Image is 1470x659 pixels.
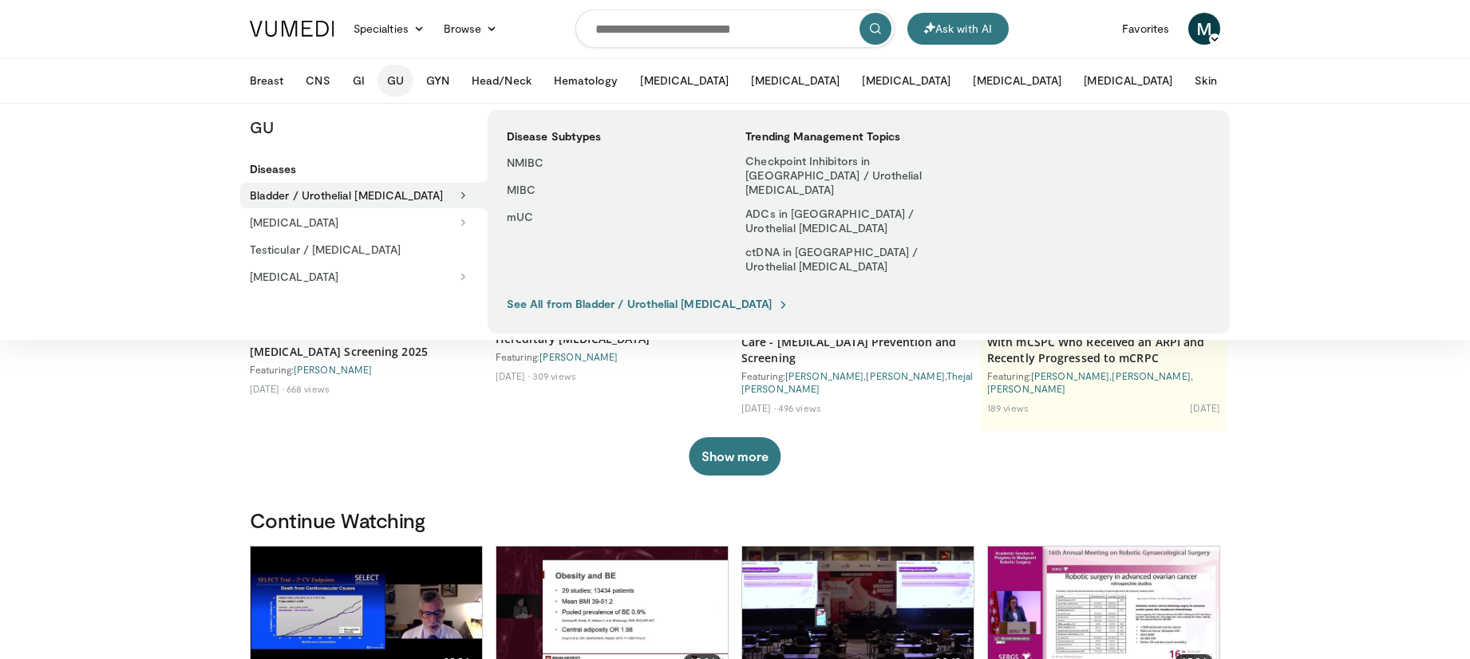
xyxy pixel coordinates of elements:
[785,370,863,381] a: [PERSON_NAME]
[987,401,1029,414] li: 189 views
[741,65,849,97] button: [MEDICAL_DATA]
[344,13,434,45] a: Specialties
[250,21,334,37] img: VuMedi Logo
[296,65,339,97] button: CNS
[462,65,541,97] button: Head/Neck
[963,65,1071,97] button: [MEDICAL_DATA]
[1185,65,1226,97] button: Skin
[496,350,729,363] div: Featuring:
[507,297,789,311] a: See All from Bladder / Urothelial [MEDICAL_DATA]
[736,150,962,201] a: Checkpoint Inhibitors in [GEOGRAPHIC_DATA] / Urothelial [MEDICAL_DATA]
[240,210,478,235] button: [MEDICAL_DATA]
[532,369,576,382] li: 309 views
[377,65,413,97] button: GU
[496,369,530,382] li: [DATE]
[1031,370,1109,381] a: [PERSON_NAME]
[240,264,478,290] button: [MEDICAL_DATA]
[240,116,488,137] p: GU
[736,203,962,239] a: ADCs in [GEOGRAPHIC_DATA] / Urothelial [MEDICAL_DATA]
[987,369,1220,395] div: Featuring: , ,
[250,382,284,395] li: [DATE]
[250,363,483,376] div: Featuring:
[987,383,1065,394] a: [PERSON_NAME]
[434,13,508,45] a: Browse
[741,401,776,414] li: [DATE]
[250,507,1220,533] h3: Continue Watching
[575,10,895,48] input: Search topics, interventions
[497,204,723,230] a: mUC
[741,370,973,394] a: Thejal [PERSON_NAME]
[286,382,330,395] li: 668 views
[1190,401,1220,414] li: [DATE]
[507,129,733,144] h5: Disease Subtypes
[497,150,723,176] a: NMIBC
[250,344,483,360] a: [MEDICAL_DATA] Screening 2025
[689,437,780,476] button: Show more
[987,318,1220,366] a: Care Team Perspectives for a Patient With mCSPC Who Received an ARPI and Recently Progressed to m...
[741,318,974,366] a: [PERSON_NAME] Shares With Primary Care - [MEDICAL_DATA] Prevention and Screening
[745,129,971,144] h5: Trending Management Topics
[866,370,944,381] a: [PERSON_NAME]
[1112,13,1179,45] a: Favorites
[907,13,1009,45] button: Ask with AI
[240,183,488,208] button: Bladder / Urothelial [MEDICAL_DATA]
[1074,65,1182,97] button: [MEDICAL_DATA]
[250,162,488,176] h5: Diseases
[240,237,478,262] a: Testicular / [MEDICAL_DATA]
[417,65,459,97] button: GYN
[741,369,974,395] div: Featuring: , ,
[852,65,960,97] button: [MEDICAL_DATA]
[778,401,821,414] li: 496 views
[240,65,293,97] button: Breast
[539,351,618,362] a: [PERSON_NAME]
[1112,370,1190,381] a: [PERSON_NAME]
[343,65,374,97] button: GI
[1188,13,1220,45] a: M
[544,65,628,97] button: Hematology
[294,364,372,375] a: [PERSON_NAME]
[630,65,738,97] button: [MEDICAL_DATA]
[736,241,962,278] a: ctDNA in [GEOGRAPHIC_DATA] / Urothelial [MEDICAL_DATA]
[497,177,723,203] a: MIBC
